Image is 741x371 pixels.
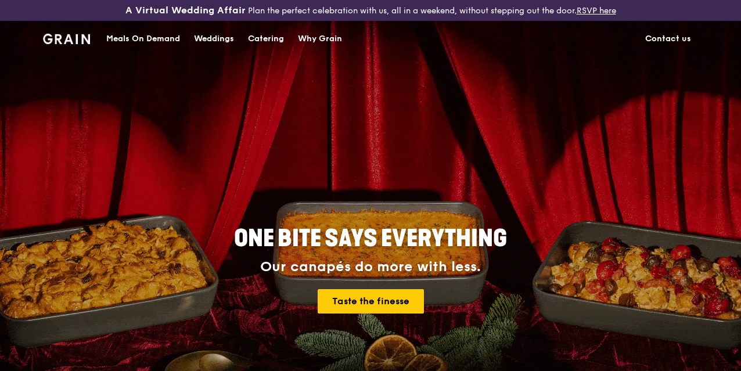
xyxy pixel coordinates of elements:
[124,5,618,16] div: Plan the perfect celebration with us, all in a weekend, without stepping out the door.
[234,225,507,253] span: ONE BITE SAYS EVERYTHING
[106,21,180,56] div: Meals On Demand
[248,21,284,56] div: Catering
[161,259,580,275] div: Our canapés do more with less.
[318,289,424,314] a: Taste the finesse
[187,21,241,56] a: Weddings
[638,21,698,56] a: Contact us
[298,21,342,56] div: Why Grain
[125,5,246,16] h3: A Virtual Wedding Affair
[43,34,90,44] img: Grain
[291,21,349,56] a: Why Grain
[241,21,291,56] a: Catering
[194,21,234,56] div: Weddings
[577,6,616,16] a: RSVP here
[43,20,90,55] a: GrainGrain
